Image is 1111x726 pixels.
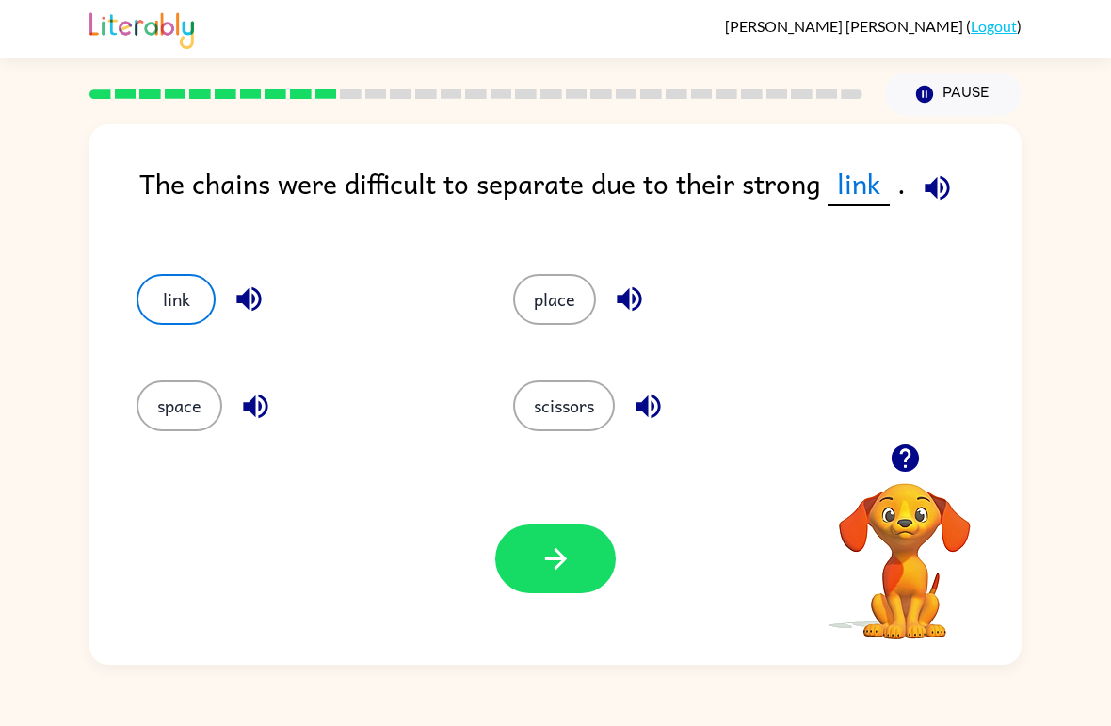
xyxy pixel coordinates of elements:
[811,454,999,642] video: Your browser must support playing .mp4 files to use Literably. Please try using another browser.
[513,380,615,431] button: scissors
[139,162,1022,236] div: The chains were difficult to separate due to their strong .
[513,274,596,325] button: place
[725,17,1022,35] div: ( )
[971,17,1017,35] a: Logout
[137,274,216,325] button: link
[885,73,1022,116] button: Pause
[725,17,966,35] span: [PERSON_NAME] [PERSON_NAME]
[89,8,194,49] img: Literably
[828,162,890,206] span: link
[137,380,222,431] button: space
